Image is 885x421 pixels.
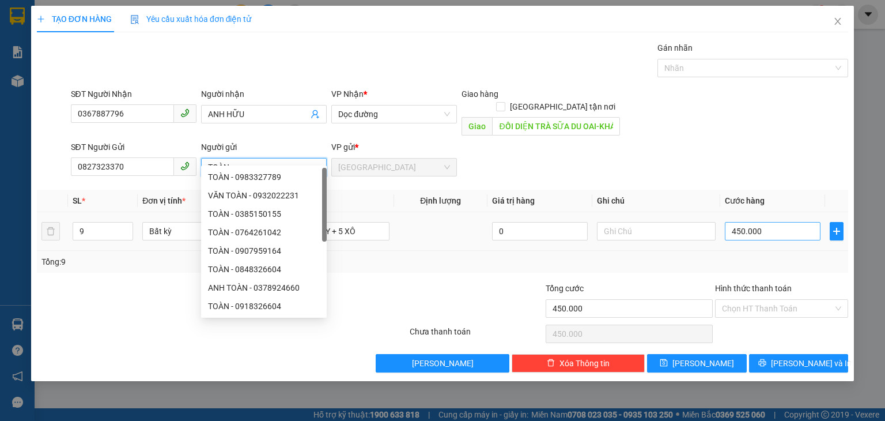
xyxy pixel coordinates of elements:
[420,196,461,205] span: Định lượng
[208,189,320,202] div: VĂN TOÀN - 0932022231
[201,141,327,153] div: Người gửi
[715,284,792,293] label: Hình thức thanh toán
[71,88,196,100] div: SĐT Người Nhận
[592,190,720,212] th: Ghi chú
[41,222,60,240] button: delete
[208,171,320,183] div: TOÀN - 0983327789
[660,359,668,368] span: save
[201,223,327,242] div: TOÀN - 0764261042
[208,300,320,313] div: TOÀN - 0918326604
[657,43,693,52] label: Gán nhãn
[462,89,498,99] span: Giao hàng
[37,15,45,23] span: plus
[492,196,535,205] span: Giá trị hàng
[559,357,610,370] span: Xóa Thông tin
[597,222,716,240] input: Ghi Chú
[271,222,389,240] input: VD: Bàn, Ghế
[130,14,252,24] span: Yêu cầu xuất hóa đơn điện tử
[130,15,139,24] img: icon
[331,141,457,153] div: VP gửi
[73,196,82,205] span: SL
[180,161,190,171] span: phone
[833,17,842,26] span: close
[208,281,320,294] div: ANH TOÀN - 0378924660
[492,117,620,136] input: Dọc đường
[208,208,320,220] div: TOÀN - 0385150155
[771,357,852,370] span: [PERSON_NAME] và In
[462,117,492,136] span: Giao
[201,260,327,279] div: TOÀN - 0848326604
[376,354,509,373] button: [PERSON_NAME]
[201,186,327,205] div: VĂN TOÀN - 0932022231
[822,6,854,38] button: Close
[180,108,190,118] span: phone
[201,168,327,186] div: TOÀN - 0983327789
[749,354,849,373] button: printer[PERSON_NAME] và In
[830,227,843,236] span: plus
[409,325,544,345] div: Chưa thanh toán
[201,279,327,297] div: ANH TOÀN - 0378924660
[546,284,584,293] span: Tổng cước
[492,222,588,240] input: 0
[412,357,474,370] span: [PERSON_NAME]
[208,226,320,239] div: TOÀN - 0764261042
[208,263,320,276] div: TOÀN - 0848326604
[201,242,327,260] div: TOÀN - 0907959164
[505,100,620,113] span: [GEOGRAPHIC_DATA] tận nơi
[338,159,450,176] span: Sài Gòn
[311,110,320,119] span: user-add
[830,222,844,240] button: plus
[71,141,196,153] div: SĐT Người Gửi
[331,89,364,99] span: VP Nhận
[512,354,645,373] button: deleteXóa Thông tin
[208,245,320,257] div: TOÀN - 0907959164
[725,196,765,205] span: Cước hàng
[547,359,555,368] span: delete
[672,357,734,370] span: [PERSON_NAME]
[41,255,342,268] div: Tổng: 9
[201,297,327,315] div: TOÀN - 0918326604
[149,223,254,240] span: Bất kỳ
[758,359,766,368] span: printer
[37,14,112,24] span: TẠO ĐƠN HÀNG
[201,88,327,100] div: Người nhận
[647,354,747,373] button: save[PERSON_NAME]
[142,196,186,205] span: Đơn vị tính
[338,106,450,123] span: Dọc đường
[201,205,327,223] div: TOÀN - 0385150155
